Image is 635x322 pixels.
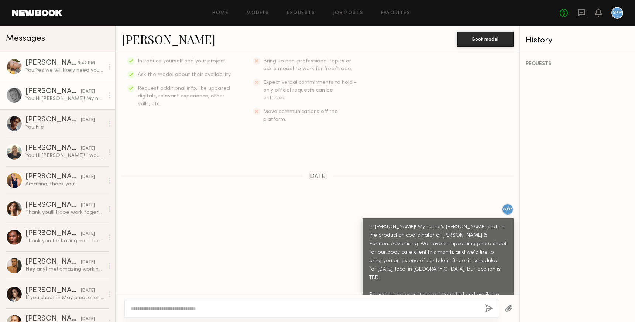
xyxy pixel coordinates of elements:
[308,174,327,180] span: [DATE]
[25,287,81,294] div: [PERSON_NAME]
[25,294,104,301] div: If you shoot in May please let me know I’ll be in La and available
[369,223,507,308] div: Hi [PERSON_NAME]! My name's [PERSON_NAME] and I'm the production coordinator at [PERSON_NAME] & P...
[212,11,229,16] a: Home
[25,145,81,152] div: [PERSON_NAME]
[25,209,104,216] div: Thank you!!! Hope work together again 💘
[81,287,95,294] div: [DATE]
[25,152,104,159] div: You: Hi [PERSON_NAME]! I would like to book you for your full day rate of $1020 to shoot on [DATE...
[25,67,104,74] div: You: Yes we will likely need you for the full day.
[81,230,95,237] div: [DATE]
[25,181,104,188] div: Amazing, thank you!
[263,80,357,100] span: Expect verbal commitments to hold - only official requests can be enforced.
[25,258,81,266] div: [PERSON_NAME]
[6,34,45,43] span: Messages
[25,88,81,95] div: [PERSON_NAME]
[138,59,226,64] span: Introduce yourself and your project.
[246,11,269,16] a: Models
[457,32,514,47] button: Book model
[81,202,95,209] div: [DATE]
[457,35,514,42] a: Book model
[25,266,104,273] div: Hey anytime! amazing working with you too [PERSON_NAME]! Amazing crew and I had a great time.
[333,11,364,16] a: Job Posts
[81,174,95,181] div: [DATE]
[526,61,629,66] div: REQUESTS
[81,88,95,95] div: [DATE]
[81,117,95,124] div: [DATE]
[25,237,104,244] div: Thank you for having me. I had a great time!
[25,230,81,237] div: [PERSON_NAME]
[25,202,81,209] div: [PERSON_NAME]
[81,145,95,152] div: [DATE]
[526,36,629,45] div: History
[25,124,104,131] div: You: File
[263,59,352,71] span: Bring up non-professional topics or ask a model to work for free/trade.
[81,259,95,266] div: [DATE]
[138,86,230,106] span: Request additional info, like updated digitals, relevant experience, other skills, etc.
[25,173,81,181] div: [PERSON_NAME]
[138,72,231,77] span: Ask the model about their availability.
[25,59,78,67] div: [PERSON_NAME]
[25,95,104,102] div: You: Hi [PERSON_NAME]! My name's [PERSON_NAME] and I'm the production coordinator at [PERSON_NAME...
[78,60,95,67] div: 5:42 PM
[381,11,410,16] a: Favorites
[287,11,315,16] a: Requests
[25,116,81,124] div: [PERSON_NAME]
[263,109,338,122] span: Move communications off the platform.
[121,31,216,47] a: [PERSON_NAME]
